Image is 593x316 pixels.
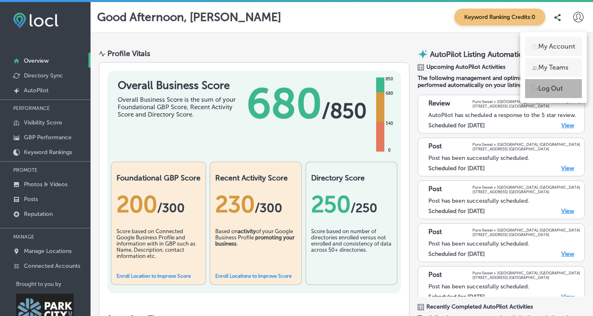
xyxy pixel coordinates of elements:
p: Overview [24,57,49,64]
a: Log Out [525,79,582,98]
a: My Account [525,37,582,56]
p: My Account [538,42,575,51]
p: Connected Accounts [24,262,80,269]
p: Brought to you by [16,281,91,287]
p: Posts [24,196,38,203]
a: My Teams [525,58,582,77]
p: Keyword Rankings [24,149,72,156]
p: AutoPilot [24,87,49,94]
p: Reputation [24,211,53,218]
p: Visibility Score [24,119,62,126]
p: GBP Performance [24,134,72,141]
p: Directory Sync [24,72,63,79]
p: My Teams [538,63,568,73]
p: Log Out [538,84,563,94]
p: Manage Locations [24,248,72,255]
img: fda3e92497d09a02dc62c9cd864e3231.png [13,13,58,28]
p: Photos & Videos [24,181,67,188]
